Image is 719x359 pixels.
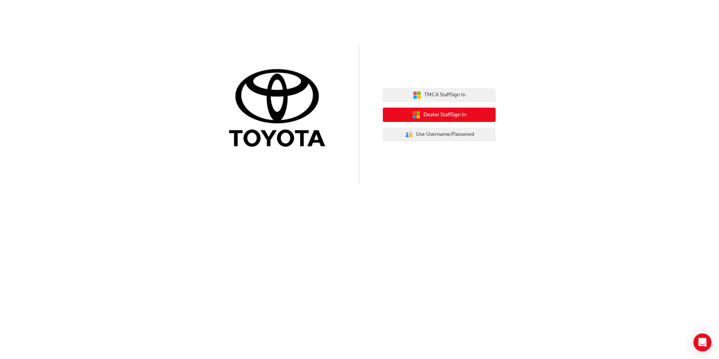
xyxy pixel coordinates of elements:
[223,67,336,151] img: Trak
[383,108,496,122] button: Dealer StaffSign In
[383,128,496,142] button: Use Username/Password
[416,130,474,139] span: Use Username/Password
[383,88,496,102] button: TMCA StaffSign In
[424,91,466,99] span: TMCA Staff Sign In
[693,333,711,351] div: Open Intercom Messenger
[423,111,466,119] span: Dealer Staff Sign In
